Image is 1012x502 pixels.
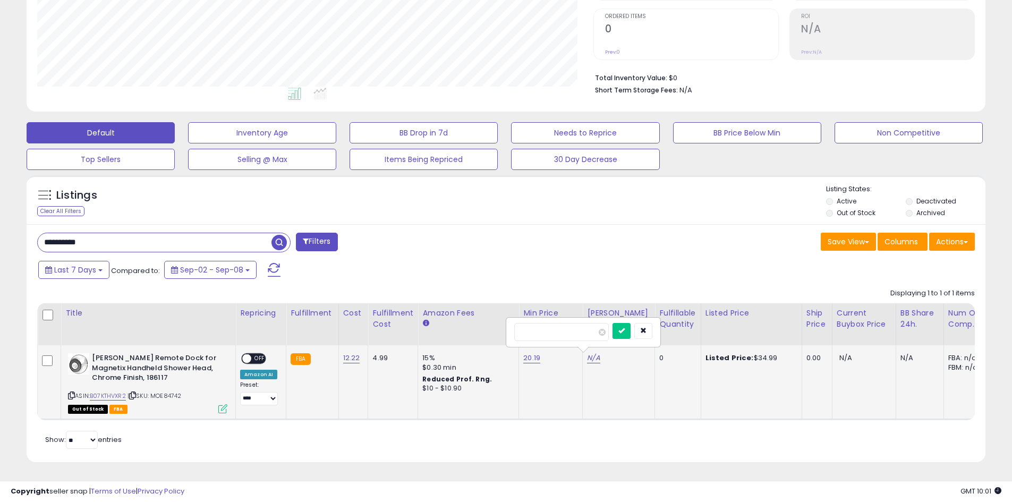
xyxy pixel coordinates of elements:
div: [PERSON_NAME] [587,308,650,319]
div: Ship Price [806,308,828,330]
div: Current Buybox Price [837,308,891,330]
div: FBM: n/a [948,363,983,372]
button: Last 7 Days [38,261,109,279]
button: BB Price Below Min [673,122,821,143]
a: N/A [587,353,600,363]
button: Selling @ Max [188,149,336,170]
label: Archived [916,208,945,217]
div: FBA: n/a [948,353,983,363]
span: OFF [251,354,268,363]
span: Compared to: [111,266,160,276]
span: Ordered Items [605,14,778,20]
label: Out of Stock [837,208,875,217]
span: Sep-02 - Sep-08 [180,265,243,275]
button: Filters [296,233,337,251]
div: Num of Comp. [948,308,987,330]
strong: Copyright [11,486,49,496]
h2: N/A [801,23,974,37]
button: Default [27,122,175,143]
div: 15% [422,353,511,363]
label: Active [837,197,856,206]
b: Reduced Prof. Rng. [422,375,492,384]
a: 12.22 [343,353,360,363]
button: Save View [821,233,876,251]
span: Show: entries [45,435,122,445]
button: BB Drop in 7d [350,122,498,143]
div: Fulfillment Cost [372,308,413,330]
h2: 0 [605,23,778,37]
a: B07KTHVXR2 [90,392,126,401]
b: Listed Price: [705,353,754,363]
a: Terms of Use [91,486,136,496]
div: 0 [659,353,692,363]
div: Preset: [240,381,278,405]
div: $0.30 min [422,363,511,372]
div: Min Price [523,308,578,319]
button: 30 Day Decrease [511,149,659,170]
div: BB Share 24h. [900,308,939,330]
div: Amazon Fees [422,308,514,319]
button: Inventory Age [188,122,336,143]
span: N/A [839,353,852,363]
div: Clear All Filters [37,206,84,216]
div: $10 - $10.90 [422,384,511,393]
div: $34.99 [705,353,794,363]
small: Amazon Fees. [422,319,429,328]
b: Short Term Storage Fees: [595,86,678,95]
img: 41SRmJgE0aL._SL40_.jpg [68,353,89,375]
small: Prev: 0 [605,49,620,55]
div: ASIN: [68,353,227,412]
button: Needs to Reprice [511,122,659,143]
span: | SKU: MOE84742 [127,392,182,400]
div: Displaying 1 to 1 of 1 items [890,288,975,299]
button: Sep-02 - Sep-08 [164,261,257,279]
div: 0.00 [806,353,824,363]
button: Columns [878,233,928,251]
a: Privacy Policy [138,486,184,496]
span: All listings that are currently out of stock and unavailable for purchase on Amazon [68,405,108,414]
div: Amazon AI [240,370,277,379]
button: Top Sellers [27,149,175,170]
div: Cost [343,308,364,319]
span: 2025-09-16 10:01 GMT [960,486,1001,496]
div: Listed Price [705,308,797,319]
p: Listing States: [826,184,985,194]
li: $0 [595,71,967,83]
button: Items Being Repriced [350,149,498,170]
span: ROI [801,14,974,20]
h5: Listings [56,188,97,203]
small: Prev: N/A [801,49,822,55]
div: N/A [900,353,936,363]
b: [PERSON_NAME] Remote Dock for Magnetix Handheld Shower Head, Chrome Finish, 186117 [92,353,221,386]
label: Deactivated [916,197,956,206]
button: Non Competitive [835,122,983,143]
div: Title [65,308,231,319]
a: 20.19 [523,353,540,363]
span: Columns [885,236,918,247]
button: Actions [929,233,975,251]
small: FBA [291,353,310,365]
div: seller snap | | [11,487,184,497]
span: Last 7 Days [54,265,96,275]
span: N/A [679,85,692,95]
b: Total Inventory Value: [595,73,667,82]
span: FBA [109,405,127,414]
div: 4.99 [372,353,410,363]
div: Fulfillable Quantity [659,308,696,330]
div: Fulfillment [291,308,334,319]
div: Repricing [240,308,282,319]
